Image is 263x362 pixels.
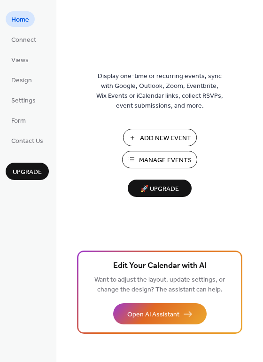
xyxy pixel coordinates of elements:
[127,310,179,320] span: Open AI Assistant
[11,96,36,106] span: Settings
[94,274,225,296] span: Want to adjust the layout, update settings, or change the design? The assistant can help.
[6,112,31,128] a: Form
[139,156,192,165] span: Manage Events
[13,167,42,177] span: Upgrade
[6,133,49,148] a: Contact Us
[128,180,192,197] button: 🚀 Upgrade
[6,163,49,180] button: Upgrade
[11,15,29,25] span: Home
[11,136,43,146] span: Contact Us
[6,92,41,108] a: Settings
[96,71,223,111] span: Display one-time or recurring events, sync with Google, Outlook, Zoom, Eventbrite, Wix Events or ...
[133,183,186,196] span: 🚀 Upgrade
[11,55,29,65] span: Views
[6,52,34,67] a: Views
[140,134,191,143] span: Add New Event
[6,72,38,87] a: Design
[123,129,197,146] button: Add New Event
[11,35,36,45] span: Connect
[122,151,197,168] button: Manage Events
[113,260,207,273] span: Edit Your Calendar with AI
[6,31,42,47] a: Connect
[113,303,207,324] button: Open AI Assistant
[6,11,35,27] a: Home
[11,76,32,86] span: Design
[11,116,26,126] span: Form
